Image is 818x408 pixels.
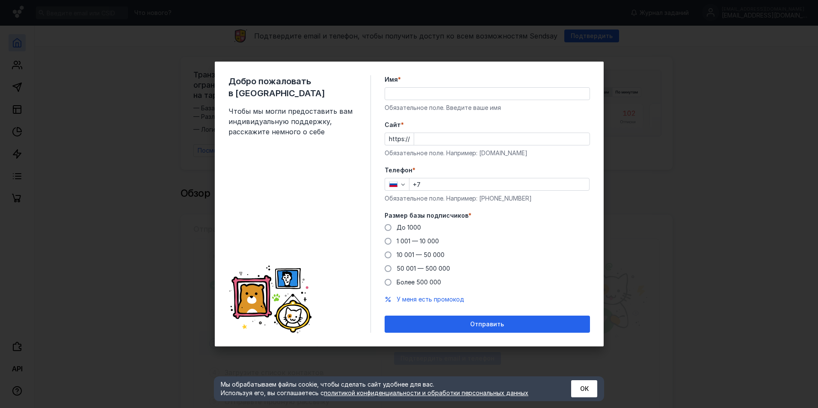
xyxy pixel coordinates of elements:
[385,166,412,174] span: Телефон
[397,224,421,231] span: До 1000
[397,278,441,286] span: Более 500 000
[397,251,445,258] span: 10 001 — 50 000
[228,75,357,99] span: Добро пожаловать в [GEOGRAPHIC_DATA]
[385,121,401,129] span: Cайт
[397,265,450,272] span: 50 001 — 500 000
[397,237,439,245] span: 1 001 — 10 000
[571,380,597,397] button: ОК
[385,316,590,333] button: Отправить
[397,295,464,304] button: У меня есть промокод
[385,149,590,157] div: Обязательное поле. Например: [DOMAIN_NAME]
[221,380,550,397] div: Мы обрабатываем файлы cookie, чтобы сделать сайт удобнее для вас. Используя его, вы соглашаетесь c
[470,321,504,328] span: Отправить
[385,194,590,203] div: Обязательное поле. Например: [PHONE_NUMBER]
[397,296,464,303] span: У меня есть промокод
[228,106,357,137] span: Чтобы мы могли предоставить вам индивидуальную поддержку, расскажите немного о себе
[385,75,398,84] span: Имя
[324,389,528,396] a: политикой конфиденциальности и обработки персональных данных
[385,211,468,220] span: Размер базы подписчиков
[385,103,590,112] div: Обязательное поле. Введите ваше имя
